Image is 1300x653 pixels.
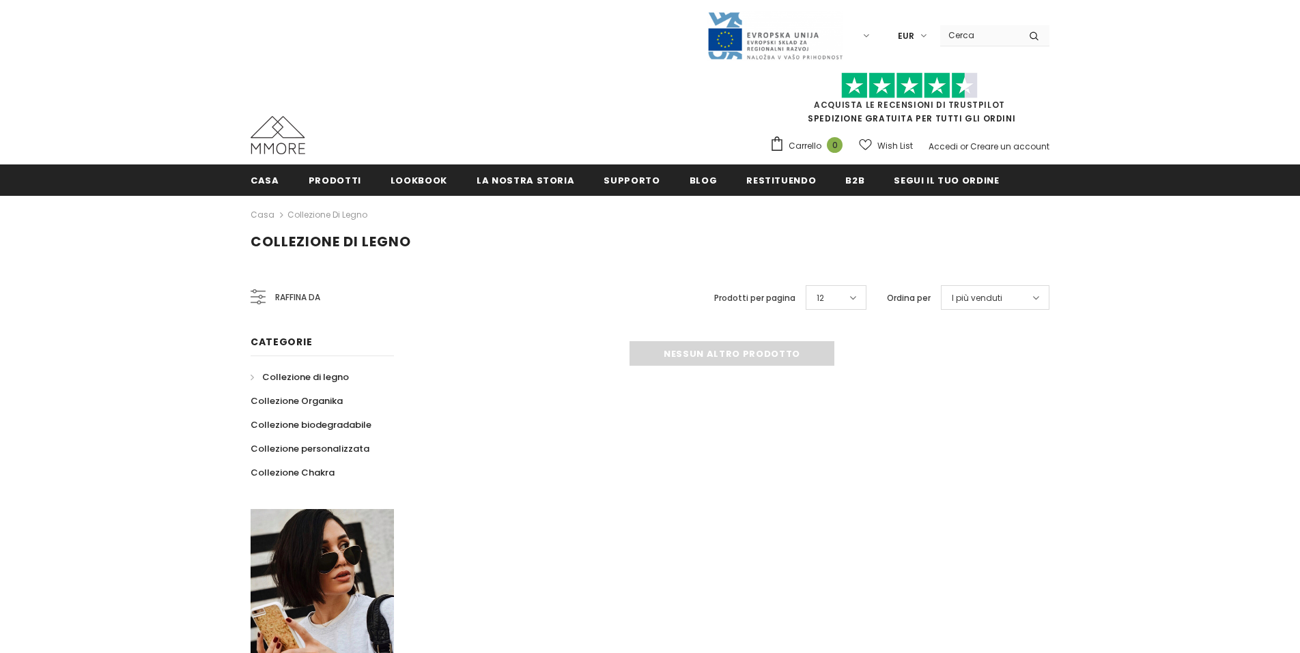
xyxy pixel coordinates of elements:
img: Casi MMORE [251,116,305,154]
span: EUR [898,29,914,43]
a: Collezione Organika [251,389,343,413]
img: Javni Razpis [707,11,843,61]
a: Collezione di legno [287,209,367,220]
span: Collezione biodegradabile [251,418,371,431]
span: Lookbook [391,174,447,187]
a: Accedi [929,141,958,152]
span: 0 [827,137,843,153]
a: Carrello 0 [769,136,849,156]
a: Creare un account [970,141,1049,152]
img: Fidati di Pilot Stars [841,72,978,99]
a: Collezione biodegradabile [251,413,371,437]
a: B2B [845,164,864,195]
span: Wish List [877,139,913,153]
span: Categorie [251,335,312,349]
span: Collezione di legno [251,232,411,251]
a: supporto [604,164,660,195]
a: Prodotti [309,164,361,195]
span: or [960,141,968,152]
span: 12 [817,291,824,305]
label: Ordina per [887,291,931,305]
span: I più venduti [952,291,1002,305]
span: Restituendo [746,174,816,187]
span: Collezione Organika [251,394,343,407]
span: La nostra storia [477,174,574,187]
input: Search Site [940,25,1019,45]
a: Segui il tuo ordine [894,164,999,195]
span: Collezione Chakra [251,466,335,479]
span: Raffina da [275,290,320,305]
span: Collezione personalizzata [251,442,369,455]
span: Prodotti [309,174,361,187]
a: Casa [251,164,279,195]
label: Prodotti per pagina [714,291,795,305]
span: supporto [604,174,660,187]
a: Wish List [859,134,913,158]
span: B2B [845,174,864,187]
a: Collezione personalizzata [251,437,369,461]
a: Acquista le recensioni di TrustPilot [814,99,1005,111]
span: Casa [251,174,279,187]
span: Segui il tuo ordine [894,174,999,187]
a: Casa [251,207,274,223]
a: Javni Razpis [707,29,843,41]
span: SPEDIZIONE GRATUITA PER TUTTI GLI ORDINI [769,78,1049,124]
a: Blog [690,164,718,195]
a: Restituendo [746,164,816,195]
a: La nostra storia [477,164,574,195]
a: Lookbook [391,164,447,195]
span: Blog [690,174,718,187]
span: Collezione di legno [262,371,349,383]
span: Carrello [789,139,821,153]
a: Collezione di legno [251,365,349,389]
a: Collezione Chakra [251,461,335,484]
